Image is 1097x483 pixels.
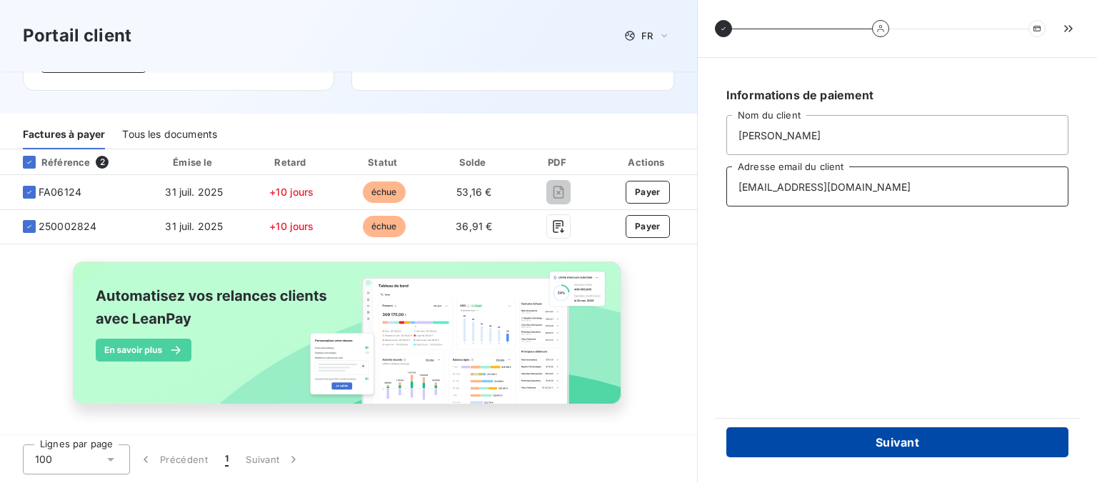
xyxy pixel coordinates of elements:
div: Solde [433,155,516,169]
span: +10 jours [269,220,314,232]
div: PDF [521,155,596,169]
button: Payer [626,215,670,238]
span: 31 juil. 2025 [165,220,223,232]
div: Tous les documents [122,119,217,149]
span: 36,91 € [456,220,492,232]
span: FA06124 [39,185,81,199]
span: 2 [96,156,109,169]
h6: Informations de paiement [726,86,1068,104]
div: Factures à payer [23,119,105,149]
button: Suivant [726,427,1068,457]
h3: Portail client [23,23,131,49]
input: placeholder [726,115,1068,155]
div: Émise le [146,155,242,169]
span: 1 [225,452,229,467]
span: 100 [35,452,52,467]
button: 1 [216,444,237,474]
span: FR [641,30,653,41]
span: 250002824 [39,219,96,234]
div: Actions [601,155,694,169]
span: +10 jours [269,186,314,198]
span: échue [363,216,406,237]
div: Référence [11,156,90,169]
span: 53,16 € [456,186,491,198]
div: Retard [248,155,336,169]
span: 31 juil. 2025 [165,186,223,198]
img: banner [60,253,637,429]
button: Suivant [237,444,309,474]
button: Payer [626,181,670,204]
div: Statut [341,155,427,169]
span: échue [363,181,406,203]
input: placeholder [726,166,1068,206]
button: Précédent [130,444,216,474]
